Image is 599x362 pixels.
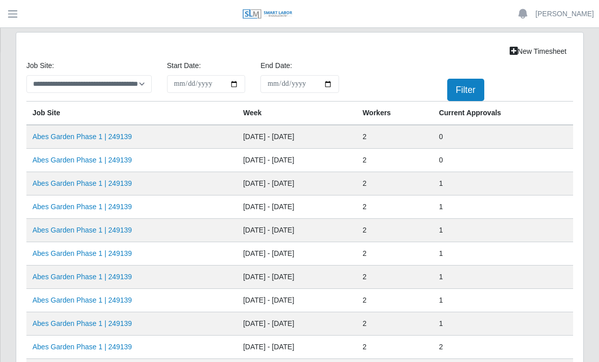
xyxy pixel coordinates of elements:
[32,179,132,187] a: Abes Garden Phase 1 | 249139
[356,242,433,266] td: 2
[237,289,356,312] td: [DATE] - [DATE]
[167,60,201,71] label: Start Date:
[32,319,132,327] a: Abes Garden Phase 1 | 249139
[356,289,433,312] td: 2
[356,312,433,336] td: 2
[237,266,356,289] td: [DATE] - [DATE]
[237,219,356,242] td: [DATE] - [DATE]
[433,102,573,125] th: Current Approvals
[356,195,433,219] td: 2
[356,266,433,289] td: 2
[32,273,132,281] a: Abes Garden Phase 1 | 249139
[433,125,573,149] td: 0
[356,219,433,242] td: 2
[32,296,132,304] a: Abes Garden Phase 1 | 249139
[356,149,433,172] td: 2
[32,203,132,211] a: Abes Garden Phase 1 | 249139
[260,60,292,71] label: End Date:
[536,9,594,19] a: [PERSON_NAME]
[237,102,356,125] th: Week
[26,102,237,125] th: job site
[237,125,356,149] td: [DATE] - [DATE]
[356,336,433,359] td: 2
[503,43,573,60] a: New Timesheet
[32,156,132,164] a: Abes Garden Phase 1 | 249139
[433,172,573,195] td: 1
[356,172,433,195] td: 2
[433,336,573,359] td: 2
[237,242,356,266] td: [DATE] - [DATE]
[237,336,356,359] td: [DATE] - [DATE]
[32,343,132,351] a: Abes Garden Phase 1 | 249139
[26,60,54,71] label: job site:
[237,172,356,195] td: [DATE] - [DATE]
[242,9,293,20] img: SLM Logo
[433,289,573,312] td: 1
[32,226,132,234] a: Abes Garden Phase 1 | 249139
[32,249,132,257] a: Abes Garden Phase 1 | 249139
[32,133,132,141] a: Abes Garden Phase 1 | 249139
[356,102,433,125] th: Workers
[433,195,573,219] td: 1
[356,125,433,149] td: 2
[433,242,573,266] td: 1
[433,312,573,336] td: 1
[447,79,484,101] button: Filter
[433,266,573,289] td: 1
[237,195,356,219] td: [DATE] - [DATE]
[433,149,573,172] td: 0
[237,312,356,336] td: [DATE] - [DATE]
[237,149,356,172] td: [DATE] - [DATE]
[433,219,573,242] td: 1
